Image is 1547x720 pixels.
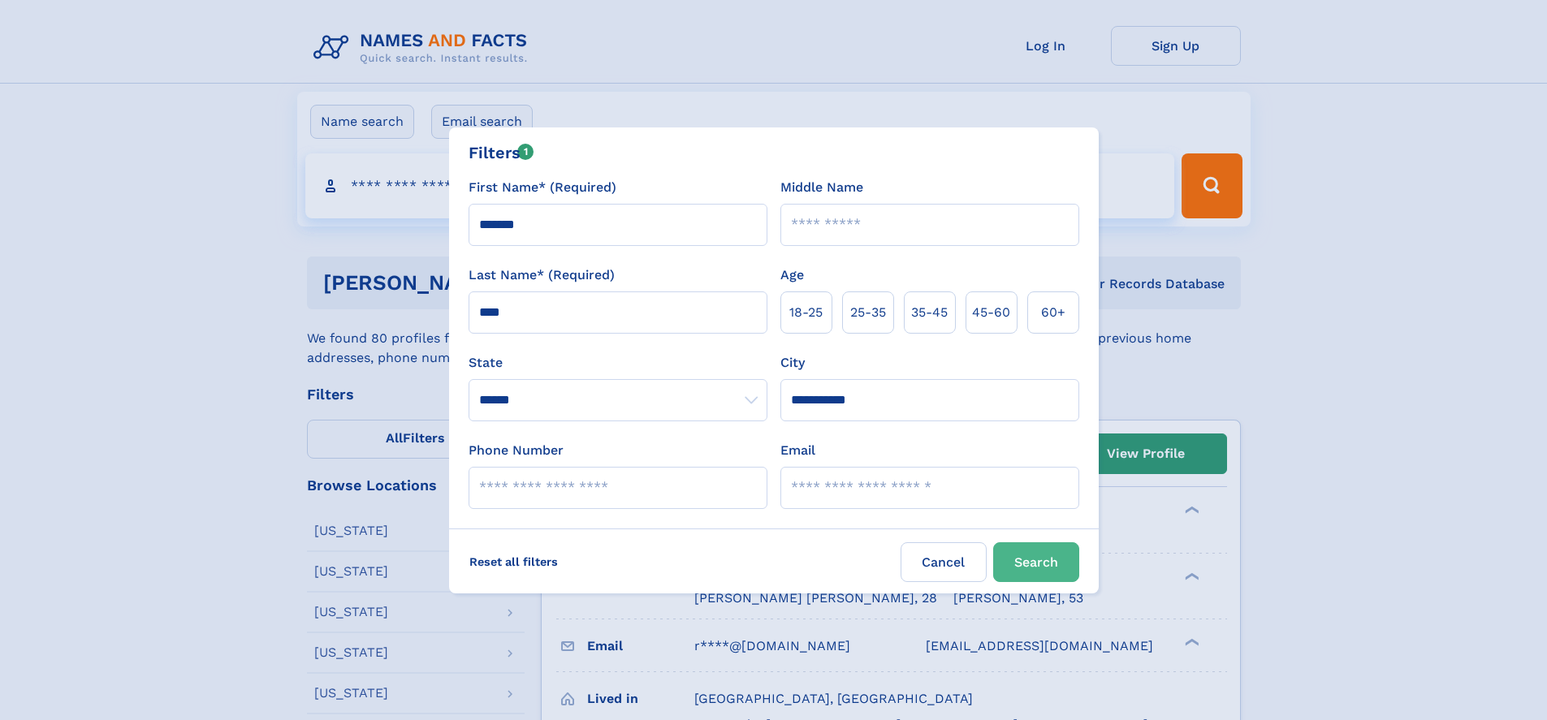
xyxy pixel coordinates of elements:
[911,303,948,322] span: 35‑45
[780,441,815,460] label: Email
[469,178,616,197] label: First Name* (Required)
[1041,303,1065,322] span: 60+
[780,178,863,197] label: Middle Name
[469,265,615,285] label: Last Name* (Required)
[993,542,1079,582] button: Search
[850,303,886,322] span: 25‑35
[469,441,564,460] label: Phone Number
[972,303,1010,322] span: 45‑60
[469,353,767,373] label: State
[780,353,805,373] label: City
[901,542,987,582] label: Cancel
[469,140,534,165] div: Filters
[789,303,823,322] span: 18‑25
[459,542,568,581] label: Reset all filters
[780,265,804,285] label: Age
